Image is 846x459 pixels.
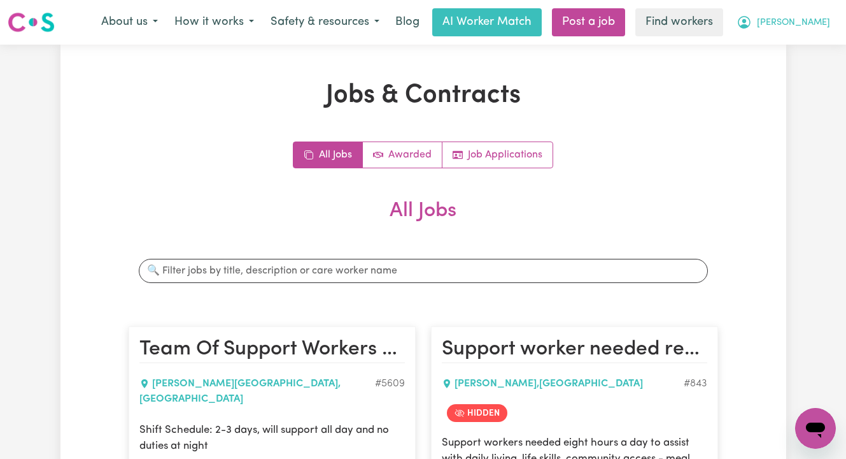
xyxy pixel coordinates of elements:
button: How it works [166,9,262,36]
iframe: Button to launch messaging window [795,408,836,449]
h2: All Jobs [129,199,718,244]
a: Blog [388,8,427,36]
span: [PERSON_NAME] [757,16,830,30]
a: AI Worker Match [432,8,542,36]
img: Careseekers logo [8,11,55,34]
h2: Support worker needed remote and complex [442,337,707,363]
div: [PERSON_NAME][GEOGRAPHIC_DATA] , [GEOGRAPHIC_DATA] [139,376,375,407]
a: Find workers [635,8,723,36]
p: Shift Schedule: 2-3 days, will support all day and no duties at night [139,422,405,454]
button: About us [93,9,166,36]
div: [PERSON_NAME] , [GEOGRAPHIC_DATA] [442,376,684,391]
span: Job is hidden [447,404,507,422]
div: Job ID #843 [684,376,707,391]
a: Active jobs [363,142,442,168]
h2: Team Of Support Workers Needed || Social Companionship -Russell Island, QLD [139,337,405,363]
button: My Account [728,9,838,36]
div: Job ID #5609 [375,376,405,407]
h1: Jobs & Contracts [129,80,718,111]
a: Post a job [552,8,625,36]
a: Careseekers logo [8,8,55,37]
a: Job applications [442,142,553,168]
a: All jobs [293,142,363,168]
button: Safety & resources [262,9,388,36]
input: 🔍 Filter jobs by title, description or care worker name [139,259,708,283]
